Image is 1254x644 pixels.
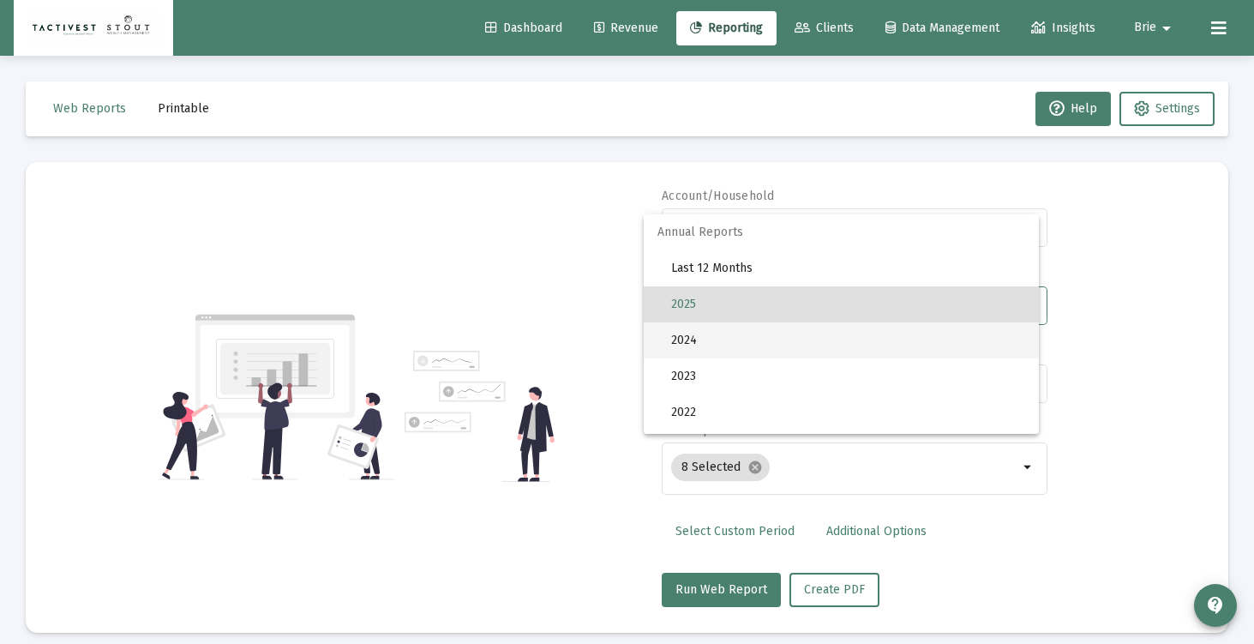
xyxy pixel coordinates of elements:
span: 2022 [671,394,1025,430]
span: 2025 [671,286,1025,322]
span: Last 12 Months [671,250,1025,286]
span: 2021 [671,430,1025,466]
span: 2024 [671,322,1025,358]
span: 2023 [671,358,1025,394]
span: Annual Reports [644,214,1039,250]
